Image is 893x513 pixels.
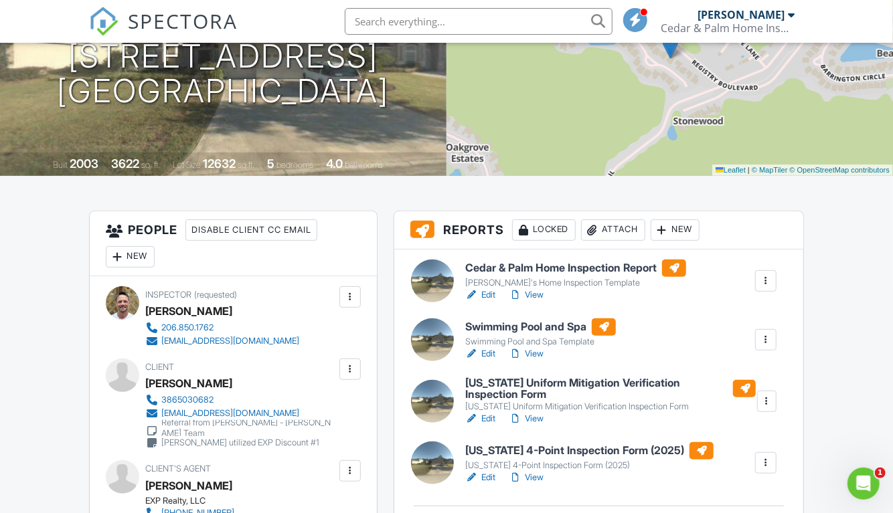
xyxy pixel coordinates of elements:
[194,290,237,300] span: (requested)
[145,321,299,334] a: 206.850.1762
[716,166,746,174] a: Leaflet
[509,471,544,484] a: View
[70,157,98,171] div: 2003
[161,322,214,333] div: 206.850.1762
[465,460,714,471] div: [US_STATE] 4-Point Inspection Form (2025)
[465,377,756,401] h6: [US_STATE] Uniform Mitigation Verification Inspection Form
[465,401,756,412] div: [US_STATE] Uniform Mitigation Verification Inspection Form
[145,464,211,474] span: Client's Agent
[651,219,700,241] div: New
[58,39,390,110] h1: [STREET_ADDRESS] [GEOGRAPHIC_DATA]
[345,160,383,170] span: bathrooms
[465,442,714,472] a: [US_STATE] 4-Point Inspection Form (2025) [US_STATE] 4-Point Inspection Form (2025)
[847,468,880,500] iframe: Intercom live chat
[161,336,299,346] div: [EMAIL_ADDRESS][DOMAIN_NAME]
[465,412,495,425] a: Edit
[145,334,299,348] a: [EMAIL_ADDRESS][DOMAIN_NAME]
[89,7,118,36] img: The Best Home Inspection Software - Spectora
[326,157,343,171] div: 4.0
[267,157,274,171] div: 5
[145,393,336,407] a: 3865030682
[203,157,236,171] div: 12632
[698,8,785,21] div: [PERSON_NAME]
[111,157,139,171] div: 3622
[185,219,317,241] div: Disable Client CC Email
[106,246,155,268] div: New
[465,377,756,413] a: [US_STATE] Uniform Mitigation Verification Inspection Form [US_STATE] Uniform Mitigation Verifica...
[465,260,686,289] a: Cedar & Palm Home Inspection Report [PERSON_NAME]'s Home Inspection Template
[145,476,232,496] a: [PERSON_NAME]
[875,468,886,478] span: 1
[238,160,254,170] span: sq.ft.
[465,442,714,459] h6: [US_STATE] 4-Point Inspection Form (2025)
[662,31,679,59] img: Marker
[141,160,160,170] span: sq. ft.
[161,437,319,448] div: [PERSON_NAME] utilized EXP Discount #1
[752,166,788,174] a: © MapTiler
[345,8,613,35] input: Search everything...
[790,166,890,174] a: © OpenStreetMap contributors
[145,407,336,420] a: [EMAIL_ADDRESS][DOMAIN_NAME]
[465,288,495,302] a: Edit
[145,496,347,506] div: EXP Realty, LLC
[276,160,313,170] span: bedrooms
[145,290,191,300] span: Inspector
[509,288,544,302] a: View
[161,417,336,439] div: Referral from [PERSON_NAME] - [PERSON_NAME] Team
[465,347,495,361] a: Edit
[465,318,616,348] a: Swimming Pool and Spa Swimming Pool and Spa Template
[465,278,686,288] div: [PERSON_NAME]'s Home Inspection Template
[161,395,214,405] div: 3865030682
[465,471,495,484] a: Edit
[465,260,686,277] h6: Cedar & Palm Home Inspection Report
[53,160,68,170] span: Built
[512,219,576,241] div: Locked
[465,318,616,336] h6: Swimming Pool and Spa
[145,301,232,321] div: [PERSON_NAME]
[173,160,201,170] span: Lot Size
[661,21,795,35] div: Cedar & Palm Home Inspections, LLC
[394,211,803,249] h3: Reports
[145,362,174,372] span: Client
[90,211,377,276] h3: People
[748,166,750,174] span: |
[145,373,232,393] div: [PERSON_NAME]
[581,219,645,241] div: Attach
[128,7,238,35] span: SPECTORA
[509,412,544,425] a: View
[89,18,238,46] a: SPECTORA
[509,347,544,361] a: View
[465,336,616,347] div: Swimming Pool and Spa Template
[161,408,299,419] div: [EMAIL_ADDRESS][DOMAIN_NAME]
